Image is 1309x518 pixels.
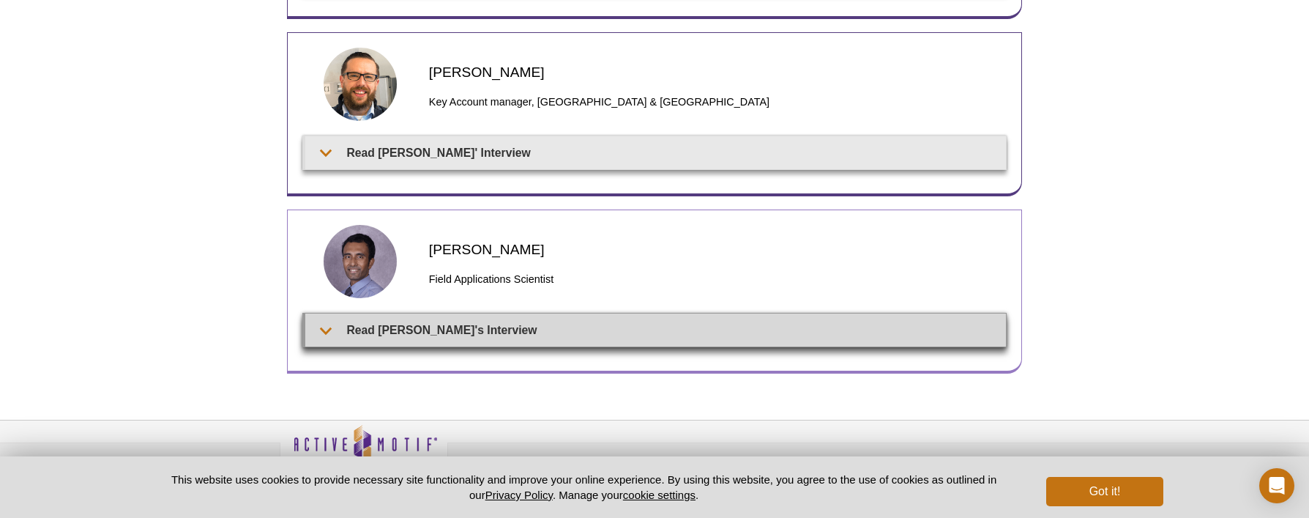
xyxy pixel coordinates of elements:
[305,136,1006,169] summary: Read [PERSON_NAME]' Interview
[485,489,553,501] a: Privacy Policy
[324,225,397,298] img: Rwik Sen headshot
[324,48,397,121] img: Matthias Spiller-Becker headshot
[429,93,1007,111] h3: Key Account manager, [GEOGRAPHIC_DATA] & [GEOGRAPHIC_DATA]
[429,270,1007,288] h3: Field Applications Scientist
[280,421,448,480] img: Active Motif,
[1259,468,1294,503] div: Open Intercom Messenger
[429,240,1007,259] h2: [PERSON_NAME]
[429,62,1007,82] h2: [PERSON_NAME]
[1046,477,1163,506] button: Got it!
[146,472,1022,503] p: This website uses cookies to provide necessary site functionality and improve your online experie...
[305,314,1006,347] summary: Read [PERSON_NAME]'s Interview
[865,446,975,478] table: Click to Verify - This site chose Symantec SSL for secure e-commerce and confidential communicati...
[623,489,695,501] button: cookie settings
